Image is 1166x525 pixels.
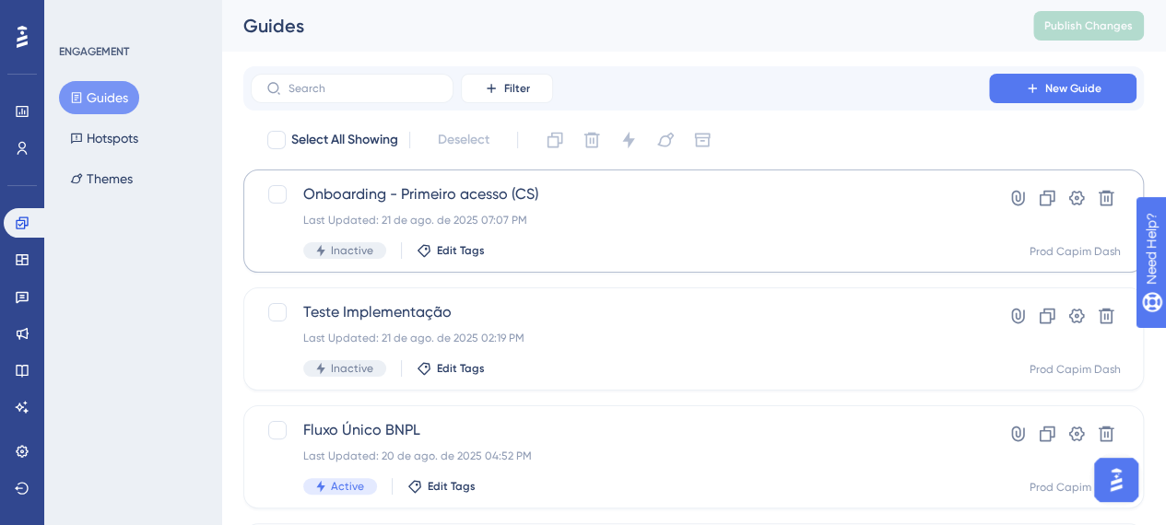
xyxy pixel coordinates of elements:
button: Deselect [421,123,506,157]
span: Select All Showing [291,129,398,151]
span: Edit Tags [428,479,476,494]
span: Edit Tags [437,243,485,258]
div: Prod Capim Dash [1030,362,1121,377]
button: Hotspots [59,122,149,155]
span: Filter [504,81,530,96]
span: Publish Changes [1044,18,1133,33]
button: Edit Tags [417,361,485,376]
input: Search [289,82,438,95]
span: Active [331,479,364,494]
iframe: UserGuiding AI Assistant Launcher [1089,452,1144,507]
div: Last Updated: 21 de ago. de 2025 02:19 PM [303,331,936,345]
button: Edit Tags [407,479,476,494]
div: Last Updated: 20 de ago. de 2025 04:52 PM [303,449,936,463]
div: Last Updated: 21 de ago. de 2025 07:07 PM [303,213,936,227]
button: Edit Tags [417,243,485,258]
button: Filter [461,74,553,103]
div: Prod Capim Dash [1030,244,1121,259]
span: Inactive [331,243,373,258]
button: Guides [59,81,139,114]
span: New Guide [1045,81,1101,96]
span: Need Help? [43,5,115,27]
span: Inactive [331,361,373,376]
button: Themes [59,162,144,195]
button: Publish Changes [1033,11,1144,41]
span: Fluxo Único BNPL [303,419,936,441]
span: Edit Tags [437,361,485,376]
div: Prod Capim Dash [1030,480,1121,495]
div: ENGAGEMENT [59,44,129,59]
span: Onboarding - Primeiro acesso (CS) [303,183,936,205]
button: New Guide [989,74,1137,103]
span: Teste Implementação [303,301,936,323]
span: Deselect [438,129,489,151]
div: Guides [243,13,987,39]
